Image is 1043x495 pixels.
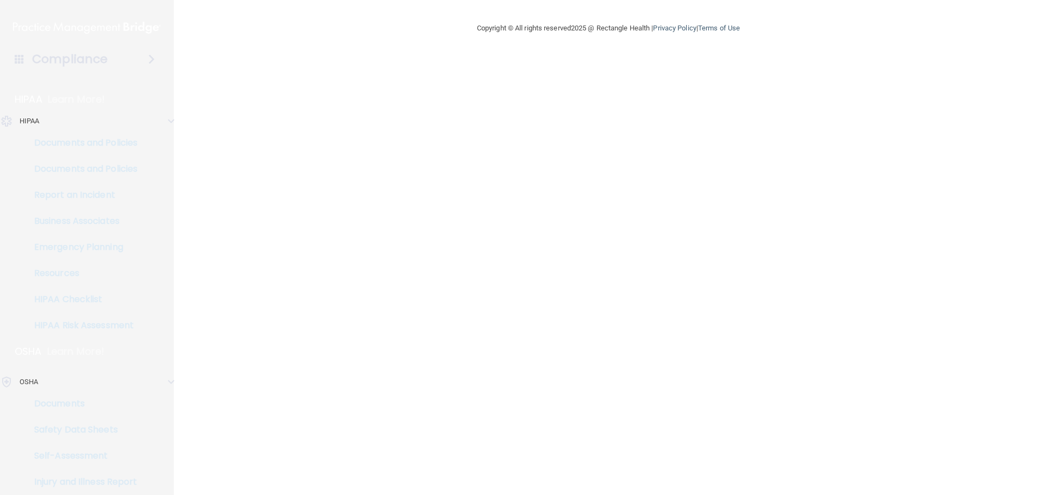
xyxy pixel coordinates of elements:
p: Self-Assessment [7,450,155,461]
p: Resources [7,268,155,279]
p: OSHA [15,345,42,358]
p: Documents and Policies [7,137,155,148]
p: Documents and Policies [7,164,155,174]
p: Injury and Illness Report [7,477,155,487]
p: Learn More! [48,93,105,106]
p: HIPAA [20,115,40,128]
p: HIPAA [15,93,42,106]
a: Terms of Use [698,24,740,32]
p: Report an Incident [7,190,155,200]
p: HIPAA Risk Assessment [7,320,155,331]
p: Business Associates [7,216,155,227]
div: Copyright © All rights reserved 2025 @ Rectangle Health | | [410,11,807,46]
a: Privacy Policy [653,24,696,32]
h4: Compliance [32,52,108,67]
p: OSHA [20,375,38,389]
p: Emergency Planning [7,242,155,253]
img: PMB logo [13,17,161,39]
p: Safety Data Sheets [7,424,155,435]
p: HIPAA Checklist [7,294,155,305]
p: Learn More! [47,345,105,358]
p: Documents [7,398,155,409]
